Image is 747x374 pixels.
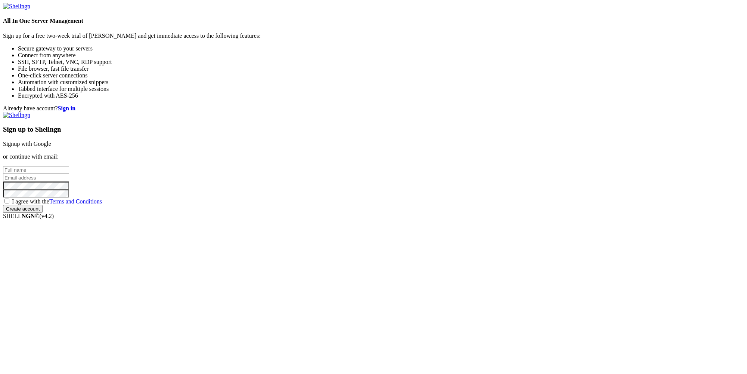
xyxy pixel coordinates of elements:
div: Already have account? [3,105,744,112]
span: SHELL © [3,213,54,219]
span: 4.2.0 [40,213,54,219]
span: I agree with the [12,198,102,205]
li: File browser, fast file transfer [18,65,744,72]
img: Shellngn [3,112,30,119]
p: or continue with email: [3,153,744,160]
p: Sign up for a free two-week trial of [PERSON_NAME] and get immediate access to the following feat... [3,33,744,39]
li: One-click server connections [18,72,744,79]
li: Encrypted with AES-256 [18,92,744,99]
li: Automation with customized snippets [18,79,744,86]
img: Shellngn [3,3,30,10]
li: SSH, SFTP, Telnet, VNC, RDP support [18,59,744,65]
a: Signup with Google [3,141,51,147]
li: Tabbed interface for multiple sessions [18,86,744,92]
input: Email address [3,174,69,182]
li: Connect from anywhere [18,52,744,59]
input: Create account [3,205,43,213]
input: I agree with theTerms and Conditions [4,199,9,203]
h3: Sign up to Shellngn [3,125,744,134]
li: Secure gateway to your servers [18,45,744,52]
b: NGN [22,213,35,219]
input: Full name [3,166,69,174]
a: Terms and Conditions [49,198,102,205]
a: Sign in [58,105,76,111]
h4: All In One Server Management [3,18,744,24]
